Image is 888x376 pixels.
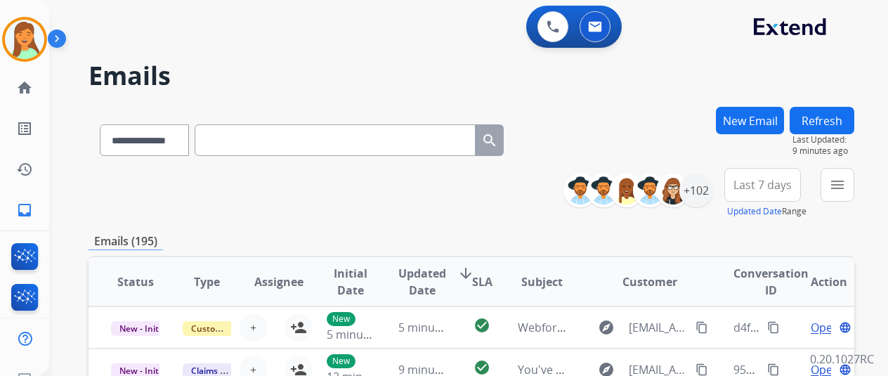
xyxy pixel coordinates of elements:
[727,205,807,217] span: Range
[250,319,256,336] span: +
[111,321,176,336] span: New - Initial
[839,363,851,376] mat-icon: language
[327,312,355,326] p: New
[254,273,303,290] span: Assignee
[194,273,220,290] span: Type
[792,134,854,145] span: Last Updated:
[327,354,355,368] p: New
[457,265,474,282] mat-icon: arrow_downward
[327,327,402,342] span: 5 minutes ago
[839,321,851,334] mat-icon: language
[474,359,490,376] mat-icon: check_circle
[727,206,782,217] button: Updated Date
[16,79,33,96] mat-icon: home
[716,107,784,134] button: New Email
[290,319,307,336] mat-icon: person_add
[89,62,854,90] h2: Emails
[16,161,33,178] mat-icon: history
[89,233,163,250] p: Emails (195)
[829,176,846,193] mat-icon: menu
[679,174,713,207] div: +102
[733,182,792,188] span: Last 7 days
[629,319,687,336] span: [EMAIL_ADDRESS][DOMAIN_NAME]
[327,265,375,299] span: Initial Date
[783,257,854,306] th: Action
[696,321,708,334] mat-icon: content_copy
[598,319,615,336] mat-icon: explore
[398,320,474,335] span: 5 minutes ago
[724,168,801,202] button: Last 7 days
[767,321,780,334] mat-icon: content_copy
[792,145,854,157] span: 9 minutes ago
[767,363,780,376] mat-icon: content_copy
[521,273,563,290] span: Subject
[811,319,840,336] span: Open
[474,317,490,334] mat-icon: check_circle
[733,265,809,299] span: Conversation ID
[398,265,446,299] span: Updated Date
[622,273,677,290] span: Customer
[183,321,274,336] span: Customer Support
[810,351,874,368] p: 0.20.1027RC
[518,320,836,335] span: Webform from [EMAIL_ADDRESS][DOMAIN_NAME] on [DATE]
[240,313,268,342] button: +
[16,202,33,219] mat-icon: inbox
[5,20,44,59] img: avatar
[16,120,33,137] mat-icon: list_alt
[790,107,854,134] button: Refresh
[472,273,492,290] span: SLA
[481,132,498,149] mat-icon: search
[696,363,708,376] mat-icon: content_copy
[117,273,154,290] span: Status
